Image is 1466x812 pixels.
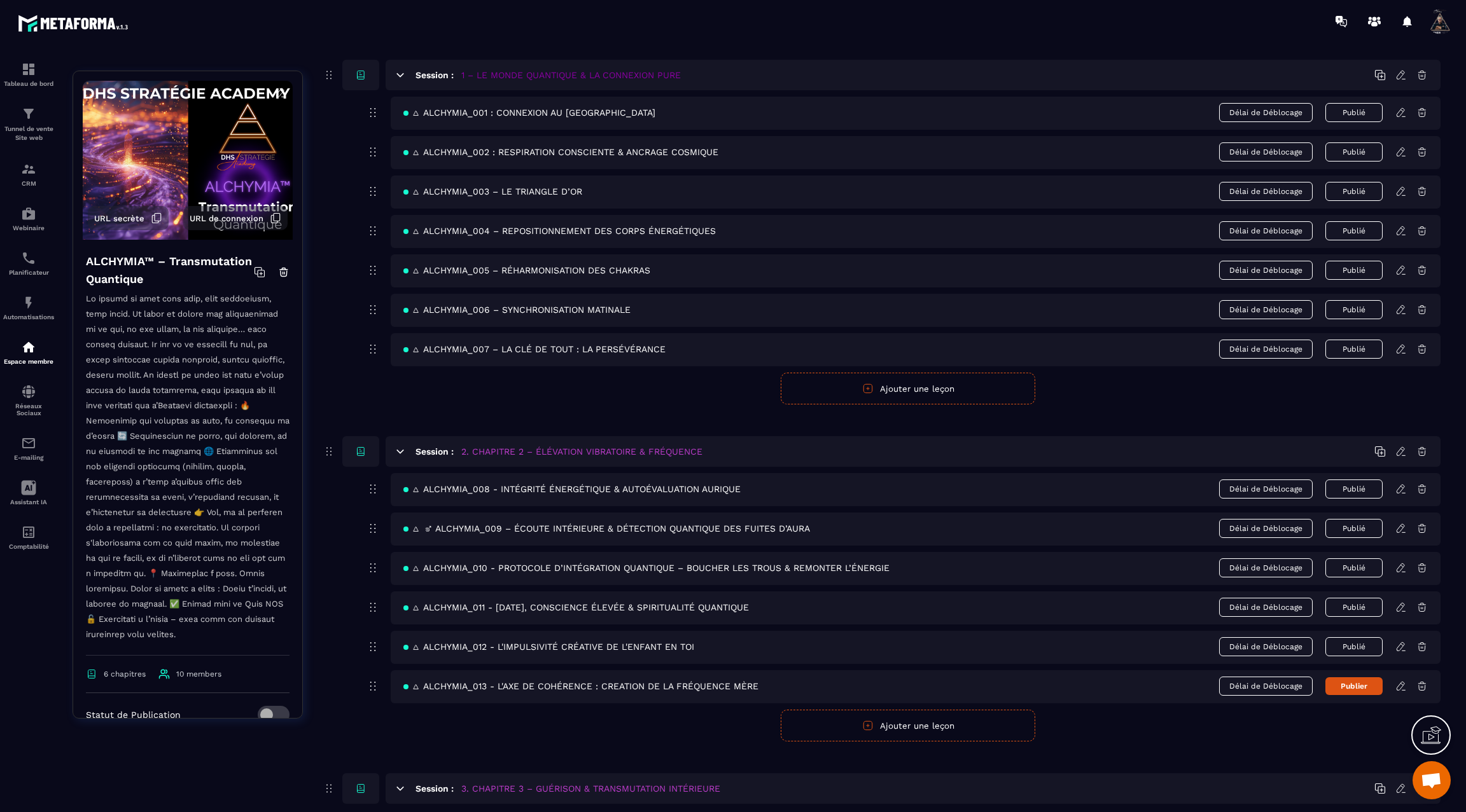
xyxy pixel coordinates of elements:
img: scheduler [21,251,36,266]
p: Comptabilité [3,543,54,550]
a: emailemailE-mailing [3,426,54,471]
span: 🜂 ALCHYMIA_007 – LA CLÉ DE TOUT : LA PERSÉVÉRANCE [403,344,666,354]
button: Publié [1325,103,1383,122]
span: 🜂 ALCHYMIA_008 - INTÉGRITÉ ÉNERGÉTIQUE & AUTOÉVALUATION AURIQUE [403,484,741,494]
h6: Session : [415,446,454,457]
div: Ouvrir le chat [1413,761,1451,799]
span: 🜂 ALCHYMIA_012 - L'IMPULSIVITÉ CRÉATIVE DE L'ENFANT EN TOI [403,642,694,652]
span: Délai de Déblocage [1219,300,1313,319]
span: 🜂 🜝 ALCHYMIA_009 – ÉCOUTE INTÉRIEURE & DÉTECTION QUANTIQUE DES FUITES D’AURA [403,523,810,533]
img: automations [21,295,36,310]
a: formationformationCRM [3,152,54,196]
button: Publié [1325,300,1383,319]
p: Statut de Publication [86,710,181,720]
span: 🜂 ALCHYMIA_010 - PROTOCOLE D’INTÉGRATION QUANTIQUE – BOUCHER LES TROUS & REMONTER L’ÉNERGIE [403,563,890,573]
span: URL de connexion [190,214,263,223]
span: Délai de Déblocage [1219,558,1313,577]
span: Délai de Déblocage [1219,519,1313,538]
a: schedulerschedulerPlanificateur [3,241,54,286]
p: Automatisations [3,313,54,320]
button: Publié [1325,261,1383,280]
button: Publié [1325,182,1383,201]
h4: ALCHYMIA™ – Transmutation Quantique [86,252,254,288]
a: social-networksocial-networkRéseaux Sociaux [3,375,54,426]
img: background [83,81,293,240]
p: Espace membre [3,358,54,365]
span: Délai de Déblocage [1219,182,1313,201]
a: accountantaccountantComptabilité [3,515,54,560]
img: accountant [21,525,36,540]
img: automations [21,340,36,355]
button: Publié [1325,558,1383,577]
span: Délai de Déblocage [1219,103,1313,122]
a: Assistant IA [3,471,54,515]
span: Délai de Déblocage [1219,677,1313,696]
span: Délai de Déblocage [1219,221,1313,240]
p: CRM [3,180,54,187]
span: 🜂 ALCHYMIA_006 – SYNCHRONISATION MATINALE [403,305,631,315]
a: automationsautomationsEspace membre [3,330,54,375]
img: formation [21,106,36,121]
p: Webinaire [3,224,54,231]
button: Ajouter une leçon [781,373,1035,404]
p: Tableau de bord [3,80,54,87]
span: Délai de Déblocage [1219,479,1313,499]
img: formation [21,62,36,77]
h6: Session : [415,783,454,794]
p: Lo ipsumd si amet cons adip, elit seddoeiusm, temp incid. Ut labor et dolore mag aliquaenimad mi ... [86,291,290,656]
span: Délai de Déblocage [1219,340,1313,359]
button: URL secrète [88,206,169,230]
button: Publié [1325,598,1383,617]
button: Publié [1325,221,1383,240]
span: Délai de Déblocage [1219,598,1313,617]
h5: 3. CHAPITRE 3 – GUÉRISON & TRANSMUTATION INTÉRIEURE [461,782,720,795]
a: formationformationTunnel de vente Site web [3,97,54,152]
span: 10 members [176,670,221,678]
p: Réseaux Sociaux [3,403,54,416]
img: email [21,436,36,451]
p: Assistant IA [3,499,54,506]
span: URL secrète [94,214,144,223]
span: 🜂 ALCHYMIA_001 : CONNEXION AU [GEOGRAPHIC_DATA] [403,107,655,118]
span: 🜂 ALCHYMIA_004 – REPOSITIONNEMENT DES CORPS ÉNERGÉTIQUES [403,226,716,236]
span: Délai de Déblocage [1219,261,1313,280]
img: formation [21,162,36,177]
span: 🜂 ALCHYMIA_002 : RESPIRATION CONSCIENTE & ANCRAGE COSMIQUE [403,147,718,157]
span: 6 chapitres [104,670,146,678]
img: automations [21,206,36,221]
button: Publié [1325,519,1383,538]
h6: Session : [415,70,454,80]
button: Publié [1325,340,1383,359]
button: Ajouter une leçon [781,710,1035,741]
button: Publié [1325,142,1383,162]
span: 🜂 ALCHYMIA_005 – RÉHARMONISATION DES CHAKRAS [403,265,650,275]
span: Délai de Déblocage [1219,142,1313,162]
a: automationsautomationsAutomatisations [3,286,54,330]
p: Tunnel de vente Site web [3,125,54,142]
img: logo [18,11,132,35]
a: automationsautomationsWebinaire [3,196,54,241]
button: URL de connexion [183,206,288,230]
span: 🜂 ALCHYMIA_003 – LE TRIANGLE D’OR [403,186,582,196]
a: formationformationTableau de bord [3,52,54,97]
button: Publié [1325,637,1383,656]
p: Planificateur [3,269,54,276]
span: Délai de Déblocage [1219,637,1313,656]
img: social-network [21,384,36,399]
span: 🜂 ALCHYMIA_011 - [DATE], CONSCIENCE ÉLEVÉE & SPIRITUALITÉ QUANTIQUE [403,602,749,612]
p: E-mailing [3,454,54,461]
span: 🜂 ALCHYMIA_013 - L'AXE DE COHÉRENCE : CREATION DE LA FRÉQUENCE MÈRE [403,681,758,691]
button: Publier [1325,677,1383,695]
h5: 2. CHAPITRE 2 – ÉLÉVATION VIBRATOIRE & FRÉQUENCE [461,445,702,458]
button: Publié [1325,479,1383,499]
h5: 1 – LE MONDE QUANTIQUE & LA CONNEXION PURE [461,69,681,81]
